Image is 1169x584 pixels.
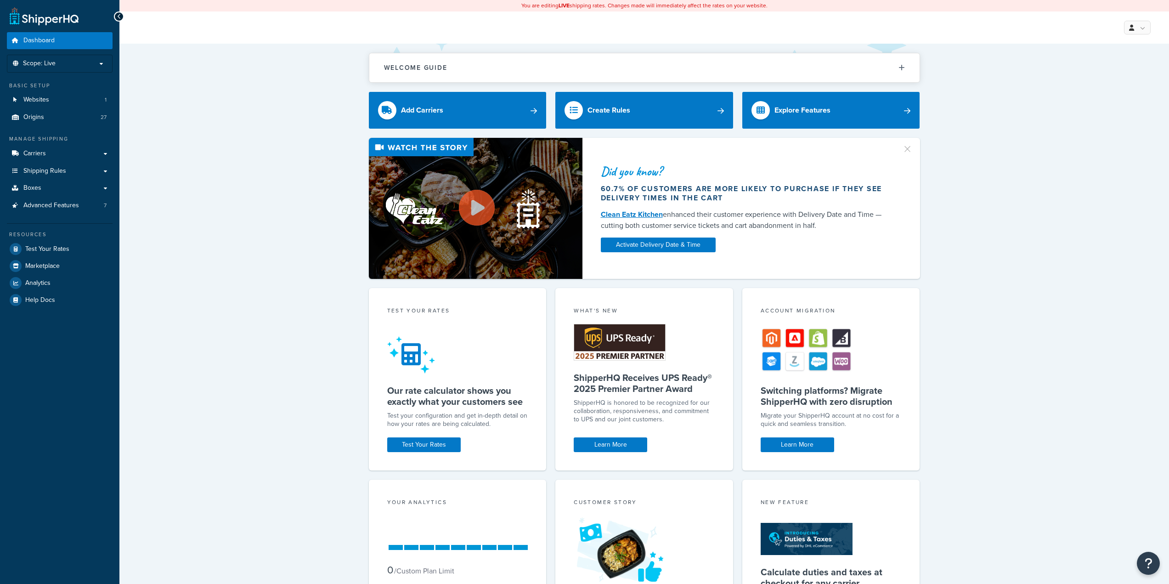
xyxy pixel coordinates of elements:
a: Dashboard [7,32,113,49]
div: 60.7% of customers are more likely to purchase if they see delivery times in the cart [601,184,891,203]
span: 0 [387,562,393,578]
a: Create Rules [555,92,733,129]
span: Boxes [23,184,41,192]
div: Did you know? [601,165,891,178]
span: Analytics [25,279,51,287]
div: Account Migration [761,306,902,317]
a: Clean Eatz Kitchen [601,209,663,220]
a: Test Your Rates [7,241,113,257]
button: Open Resource Center [1137,552,1160,575]
a: Add Carriers [369,92,547,129]
a: Carriers [7,145,113,162]
div: Manage Shipping [7,135,113,143]
span: Origins [23,113,44,121]
span: 7 [104,202,107,210]
span: Shipping Rules [23,167,66,175]
h5: ShipperHQ Receives UPS Ready® 2025 Premier Partner Award [574,372,715,394]
button: Welcome Guide [369,53,920,82]
div: Test your rates [387,306,528,317]
img: Video thumbnail [369,138,582,279]
div: Create Rules [587,104,630,117]
div: Add Carriers [401,104,443,117]
small: / Custom Plan Limit [394,566,454,576]
h5: Our rate calculator shows you exactly what your customers see [387,385,528,407]
a: Boxes [7,180,113,197]
b: LIVE [559,1,570,10]
a: Analytics [7,275,113,291]
div: Test your configuration and get in-depth detail on how your rates are being calculated. [387,412,528,428]
div: Customer Story [574,498,715,509]
h5: Switching platforms? Migrate ShipperHQ with zero disruption [761,385,902,407]
a: Websites1 [7,91,113,108]
span: Dashboard [23,37,55,45]
div: Resources [7,231,113,238]
li: Websites [7,91,113,108]
span: Scope: Live [23,60,56,68]
div: Explore Features [774,104,830,117]
span: Websites [23,96,49,104]
h2: Welcome Guide [384,64,447,71]
a: Help Docs [7,292,113,308]
div: enhanced their customer experience with Delivery Date and Time — cutting both customer service ti... [601,209,891,231]
div: Basic Setup [7,82,113,90]
a: Learn More [574,437,647,452]
span: Marketplace [25,262,60,270]
div: What's New [574,306,715,317]
a: Origins27 [7,109,113,126]
div: Your Analytics [387,498,528,509]
a: Shipping Rules [7,163,113,180]
span: 1 [105,96,107,104]
a: Explore Features [742,92,920,129]
span: 27 [101,113,107,121]
div: Migrate your ShipperHQ account at no cost for a quick and seamless transition. [761,412,902,428]
li: Advanced Features [7,197,113,214]
div: New Feature [761,498,902,509]
a: Activate Delivery Date & Time [601,238,716,252]
li: Origins [7,109,113,126]
a: Marketplace [7,258,113,274]
span: Test Your Rates [25,245,69,253]
a: Learn More [761,437,834,452]
span: Help Docs [25,296,55,304]
a: Advanced Features7 [7,197,113,214]
a: Test Your Rates [387,437,461,452]
span: Advanced Features [23,202,79,210]
span: Carriers [23,150,46,158]
p: ShipperHQ is honored to be recognized for our collaboration, responsiveness, and commitment to UP... [574,399,715,424]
